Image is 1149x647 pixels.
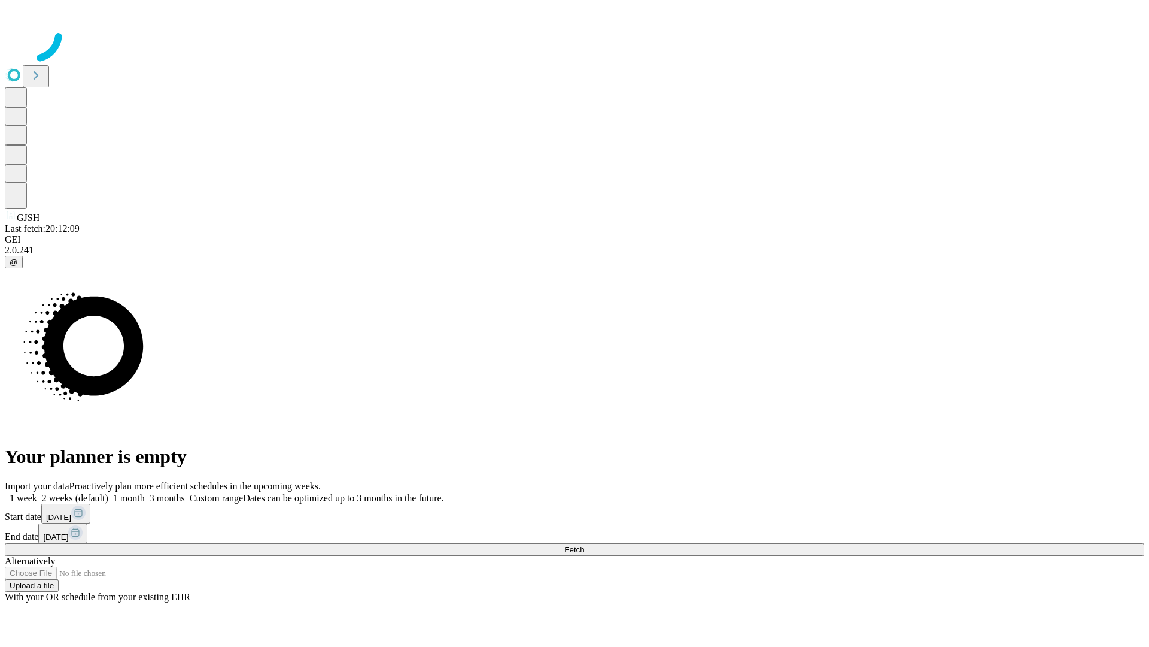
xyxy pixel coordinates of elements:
[5,543,1144,556] button: Fetch
[5,556,55,566] span: Alternatively
[10,493,37,503] span: 1 week
[5,223,80,234] span: Last fetch: 20:12:09
[113,493,145,503] span: 1 month
[5,256,23,268] button: @
[5,524,1144,543] div: End date
[10,258,18,267] span: @
[243,493,443,503] span: Dates can be optimized up to 3 months in the future.
[150,493,185,503] span: 3 months
[46,513,71,522] span: [DATE]
[69,481,321,491] span: Proactively plan more efficient schedules in the upcoming weeks.
[5,592,190,602] span: With your OR schedule from your existing EHR
[5,504,1144,524] div: Start date
[41,504,90,524] button: [DATE]
[5,579,59,592] button: Upload a file
[564,545,584,554] span: Fetch
[5,245,1144,256] div: 2.0.241
[5,234,1144,245] div: GEI
[38,524,87,543] button: [DATE]
[42,493,108,503] span: 2 weeks (default)
[43,533,68,542] span: [DATE]
[190,493,243,503] span: Custom range
[5,481,69,491] span: Import your data
[5,446,1144,468] h1: Your planner is empty
[17,213,39,223] span: GJSH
